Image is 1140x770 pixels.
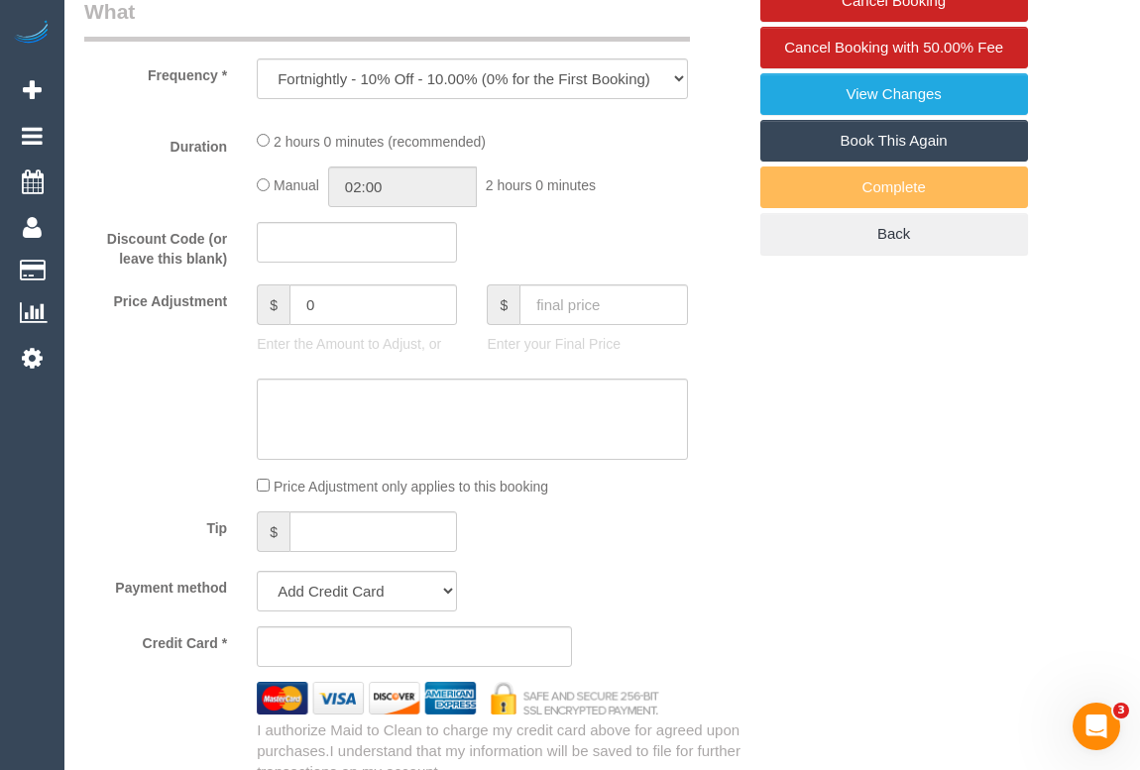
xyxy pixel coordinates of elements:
[1073,703,1120,750] iframe: Intercom live chat
[69,222,242,269] label: Discount Code (or leave this blank)
[257,511,289,552] span: $
[487,284,519,325] span: $
[12,20,52,48] img: Automaid Logo
[784,39,1003,55] span: Cancel Booking with 50.00% Fee
[760,213,1028,255] a: Back
[69,284,242,311] label: Price Adjustment
[69,571,242,598] label: Payment method
[69,511,242,538] label: Tip
[486,178,596,194] span: 2 hours 0 minutes
[69,130,242,157] label: Duration
[1113,703,1129,718] span: 3
[242,682,673,714] img: credit cards
[760,120,1028,162] a: Book This Again
[257,334,457,354] p: Enter the Amount to Adjust, or
[69,58,242,85] label: Frequency *
[760,73,1028,115] a: View Changes
[69,626,242,653] label: Credit Card *
[760,27,1028,68] a: Cancel Booking with 50.00% Fee
[274,134,486,150] span: 2 hours 0 minutes (recommended)
[257,284,289,325] span: $
[519,284,687,325] input: final price
[274,178,319,194] span: Manual
[274,638,555,656] iframe: Secure card payment input frame
[274,479,548,495] span: Price Adjustment only applies to this booking
[487,334,687,354] p: Enter your Final Price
